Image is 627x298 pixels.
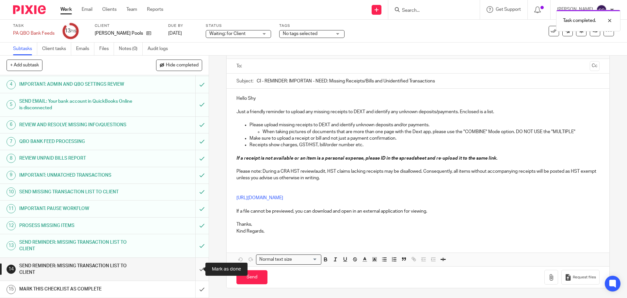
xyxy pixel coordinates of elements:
[206,23,271,28] label: Status
[236,270,267,284] input: Send
[95,23,160,28] label: Client
[13,23,55,28] label: Task
[166,63,199,68] span: Hide completed
[60,6,72,13] a: Work
[256,254,321,265] div: Search for option
[236,95,599,102] p: Hello Shy
[236,63,244,69] label: To:
[42,43,71,55] a: Client tasks
[573,275,596,280] span: Request files
[236,156,497,161] em: If a receipt is not available or an item is a personal expense, please ID in the spreadsheet and ...
[156,60,202,71] button: Hide completed
[7,221,16,230] div: 12
[148,43,173,55] a: Audit logs
[19,137,132,147] h1: QBO BANK FEED PROCESSING
[71,29,76,33] small: /15
[19,237,132,254] h1: SEND REMINDER: MISSING TRANSACTION LIST TO CLIENT
[7,241,16,250] div: 13
[168,31,182,36] span: [DATE]
[563,17,596,24] p: Task completed.
[249,135,599,142] p: Make sure to upload a receipt or bill and not just a payment confirmation.
[561,270,599,285] button: Request files
[236,228,599,235] p: Kind Regards,
[209,31,246,36] span: Waiting: for Client
[236,78,253,84] label: Subject:
[263,129,599,135] p: When taking pictures of documents that are more than one page with the Dext app, please use the "...
[95,30,143,37] p: [PERSON_NAME] Pools
[249,142,599,148] p: Receipts show charges, GST/HST, bill/order number etc.
[19,187,132,197] h1: SEND MISSING TRANSACTION LIST TO CLIENT
[7,137,16,146] div: 7
[99,43,114,55] a: Files
[65,27,76,35] div: 13
[279,23,345,28] label: Tags
[236,201,599,215] p: If a file cannot be previewed, you can download and open in an external application for viewing.
[19,170,132,180] h1: IMPORTANT: UNMATCHED TRANSACTIONS
[19,120,132,130] h1: REVIEW AND RESOLVE MISSING INFO/QUESTIONS
[283,31,317,36] span: No tags selected
[249,122,599,128] p: Please upload missing receipts to DEXT and identify unknown deposits and/or payments.
[19,79,132,89] h1: IMPORTANT: ADMIN AND QBO SETTINGS REVIEW
[102,6,117,13] a: Clients
[7,120,16,130] div: 6
[7,80,16,89] div: 4
[13,43,37,55] a: Subtasks
[82,6,92,13] a: Email
[590,61,600,71] button: Cc
[126,6,137,13] a: Team
[76,43,94,55] a: Emails
[236,109,599,115] p: Just a friendly reminder to upload any missing receipts to DEXT and identify any unknown deposits...
[13,30,55,37] div: PA QBO Bank Feeds
[236,196,283,200] a: [URL][DOMAIN_NAME]
[236,221,599,228] p: Thanks,
[7,100,16,109] div: 5
[7,285,16,294] div: 15
[19,153,132,163] h1: REVIEW UNPAID BILLS REPORT
[7,60,42,71] button: + Add subtask
[294,256,317,263] input: Search for option
[19,261,132,278] h1: SEND REMINDER: MISSING TRANSACTION LIST TO CLIENT
[19,284,132,294] h1: MARK THIS CHECKLIST AS COMPLETE
[19,221,132,231] h1: PROSESS MISSING ITEMS
[19,96,132,113] h1: SEND EMAIL: Your bank account in QuickBooks Online is disconnected
[147,6,163,13] a: Reports
[7,171,16,180] div: 9
[13,5,46,14] img: Pixie
[7,204,16,213] div: 11
[7,187,16,197] div: 10
[168,23,198,28] label: Due by
[596,5,607,15] img: svg%3E
[7,154,16,163] div: 8
[19,204,132,214] h1: IMPORTANT: PAUSE WORKFLOW
[258,256,293,263] span: Normal text size
[7,265,16,274] div: 14
[119,43,143,55] a: Notes (0)
[236,162,599,182] p: Please note: During a CRA HST review/audit, HST claims lacking receipts may be disallowed. Conseq...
